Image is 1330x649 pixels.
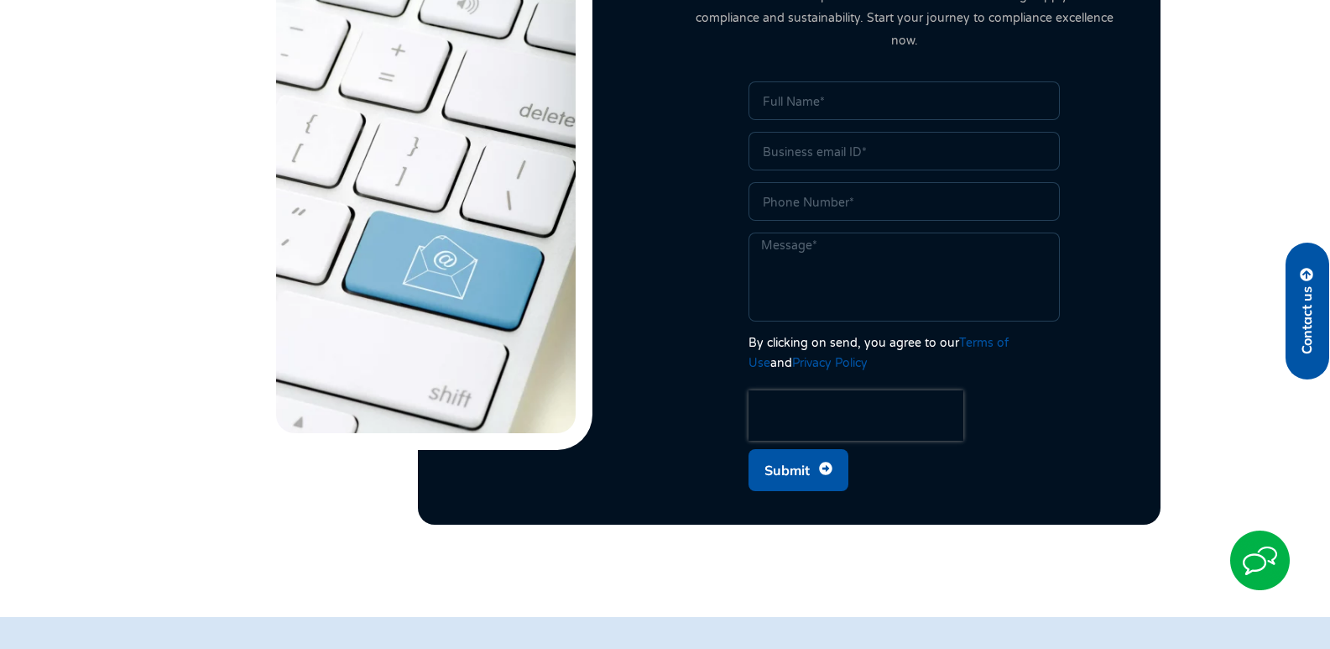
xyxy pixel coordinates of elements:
div: By clicking on send, you agree to our and [748,333,1060,374]
a: Contact us [1286,243,1329,379]
img: Start Chat [1230,531,1290,590]
input: Business email ID* [748,132,1060,170]
span: Contact us [1300,286,1315,354]
input: Only numbers and phone characters (#, -, *, etc) are accepted. [748,182,1060,221]
a: Privacy Policy [792,356,868,370]
button: Submit [748,449,848,491]
iframe: reCAPTCHA [748,390,963,441]
a: Terms of Use [748,336,1009,370]
span: Submit [764,454,810,486]
input: Full Name* [748,81,1060,120]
